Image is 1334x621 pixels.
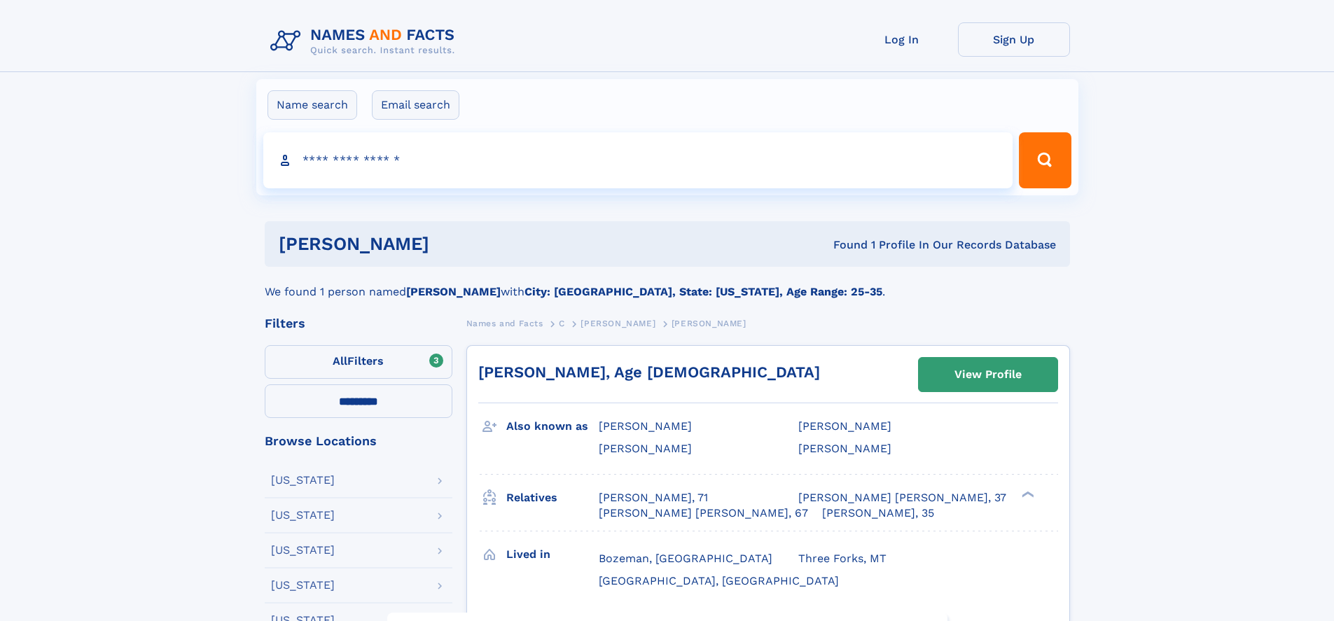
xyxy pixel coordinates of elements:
[524,285,882,298] b: City: [GEOGRAPHIC_DATA], State: [US_STATE], Age Range: 25-35
[919,358,1057,391] a: View Profile
[846,22,958,57] a: Log In
[406,285,501,298] b: [PERSON_NAME]
[599,574,839,587] span: [GEOGRAPHIC_DATA], [GEOGRAPHIC_DATA]
[581,319,655,328] span: [PERSON_NAME]
[581,314,655,332] a: [PERSON_NAME]
[798,442,891,455] span: [PERSON_NAME]
[599,552,772,565] span: Bozeman, [GEOGRAPHIC_DATA]
[271,475,335,486] div: [US_STATE]
[265,345,452,379] label: Filters
[599,490,708,505] a: [PERSON_NAME], 71
[271,510,335,521] div: [US_STATE]
[954,358,1022,391] div: View Profile
[265,317,452,330] div: Filters
[268,90,357,120] label: Name search
[279,235,632,253] h1: [PERSON_NAME]
[559,314,565,332] a: C
[822,505,934,521] a: [PERSON_NAME], 35
[263,132,1013,188] input: search input
[798,490,1006,505] a: [PERSON_NAME] [PERSON_NAME], 37
[265,267,1070,300] div: We found 1 person named with .
[1018,489,1035,498] div: ❯
[798,552,887,565] span: Three Forks, MT
[672,319,746,328] span: [PERSON_NAME]
[265,435,452,447] div: Browse Locations
[631,237,1056,253] div: Found 1 Profile In Our Records Database
[333,354,347,368] span: All
[506,486,599,510] h3: Relatives
[265,22,466,60] img: Logo Names and Facts
[271,580,335,591] div: [US_STATE]
[599,419,692,433] span: [PERSON_NAME]
[599,505,808,521] a: [PERSON_NAME] [PERSON_NAME], 67
[599,442,692,455] span: [PERSON_NAME]
[271,545,335,556] div: [US_STATE]
[372,90,459,120] label: Email search
[798,419,891,433] span: [PERSON_NAME]
[478,363,820,381] a: [PERSON_NAME], Age [DEMOGRAPHIC_DATA]
[466,314,543,332] a: Names and Facts
[958,22,1070,57] a: Sign Up
[506,414,599,438] h3: Also known as
[506,543,599,566] h3: Lived in
[559,319,565,328] span: C
[1019,132,1071,188] button: Search Button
